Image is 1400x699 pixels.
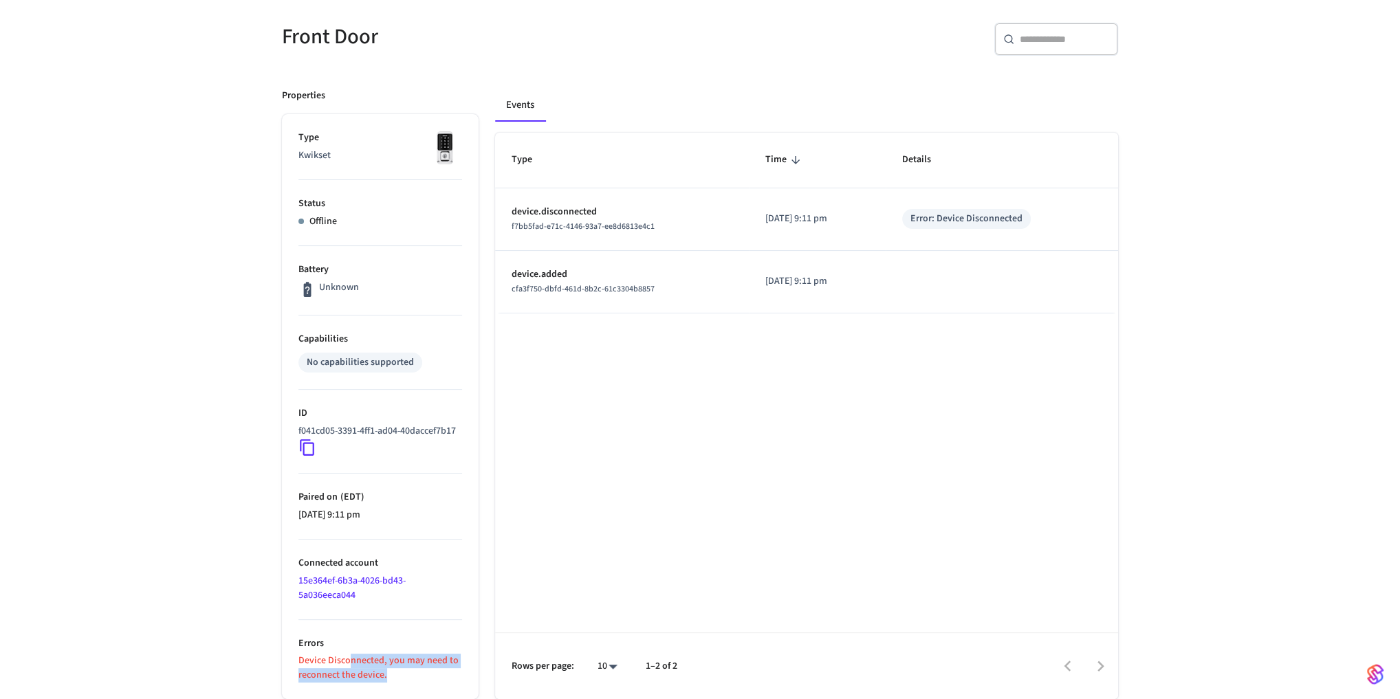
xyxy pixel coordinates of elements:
p: Connected account [298,556,462,570]
p: Battery [298,263,462,277]
span: Type [512,149,550,170]
p: Unknown [319,280,359,295]
div: No capabilities supported [307,355,414,370]
p: device.added [512,267,732,282]
p: Properties [282,89,325,103]
div: ant example [495,89,1118,122]
p: Status [298,197,462,211]
h5: Front Door [282,23,692,51]
p: Capabilities [298,332,462,346]
p: [DATE] 9:11 pm [765,212,869,226]
span: f7bb5fad-e71c-4146-93a7-ee8d6813e4c1 [512,221,655,232]
p: device.disconnected [512,205,732,219]
img: Kwikset Halo Touchscreen Wifi Enabled Smart Lock, Polished Chrome, Front [428,131,462,165]
span: cfa3f750-dbfd-461d-8b2c-61c3304b8857 [512,283,655,295]
span: Time [765,149,805,170]
span: ( EDT ) [338,490,364,504]
button: Events [495,89,545,122]
div: Error: Device Disconnected [910,212,1022,226]
a: 15e364ef-6b3a-4026-bd43-5a036eeca044 [298,574,406,602]
div: 10 [591,656,624,676]
img: SeamLogoGradient.69752ec5.svg [1367,663,1383,685]
p: Type [298,131,462,145]
p: 1–2 of 2 [646,659,677,674]
p: ID [298,406,462,421]
p: Rows per page: [512,659,574,674]
p: Kwikset [298,148,462,163]
p: Offline [309,214,337,229]
p: Paired on [298,490,462,504]
p: [DATE] 9:11 pm [765,274,869,289]
table: sticky table [495,133,1118,313]
p: Device Disconnected, you may need to reconnect the device. [298,654,462,683]
span: Details [902,149,949,170]
p: Errors [298,636,462,651]
p: f041cd05-3391-4ff1-ad04-40daccef7b17 [298,424,456,439]
p: [DATE] 9:11 pm [298,508,462,522]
